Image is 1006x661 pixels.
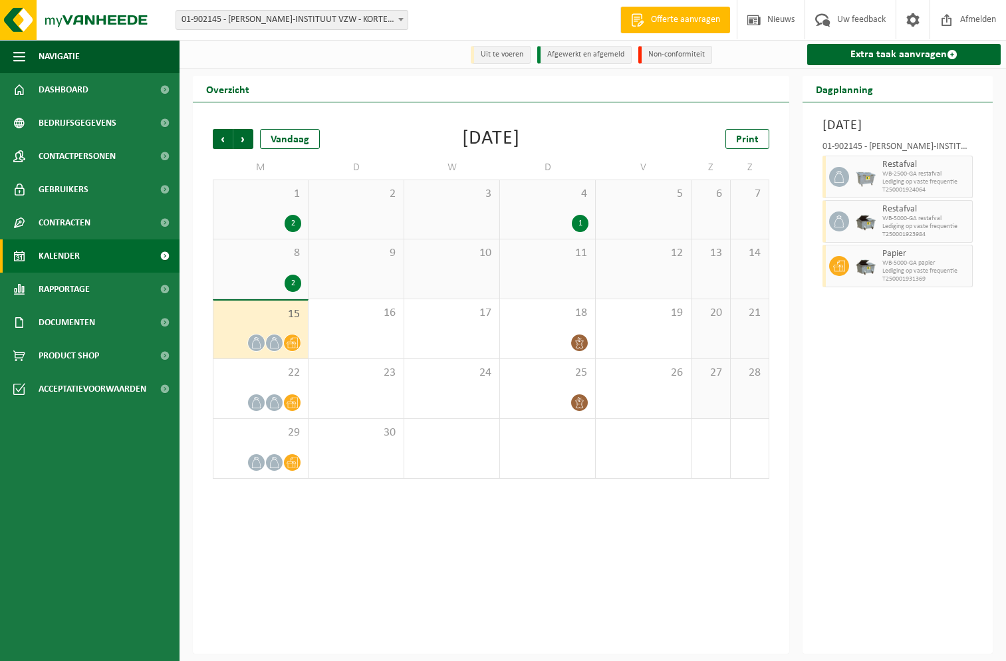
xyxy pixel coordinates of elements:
span: 26 [602,366,684,380]
span: Navigatie [39,40,80,73]
span: T250001924064 [882,186,969,194]
img: WB-5000-GAL-GY-01 [856,256,876,276]
span: WB-5000-GA papier [882,259,969,267]
span: 30 [315,426,397,440]
span: 28 [737,366,763,380]
span: Acceptatievoorwaarden [39,372,146,406]
div: [DATE] [462,129,520,149]
span: 24 [411,366,493,380]
h2: Dagplanning [803,76,886,102]
span: Rapportage [39,273,90,306]
span: Lediging op vaste frequentie [882,223,969,231]
h2: Overzicht [193,76,263,102]
span: Lediging op vaste frequentie [882,267,969,275]
span: 6 [698,187,723,201]
span: 18 [507,306,588,321]
span: WB-2500-GA restafval [882,170,969,178]
span: 10 [411,246,493,261]
span: Restafval [882,160,969,170]
span: Dashboard [39,73,88,106]
span: 01-902145 - MARGARETA-MARIA-INSTITUUT VZW - KORTEMARK [176,11,408,29]
li: Non-conformiteit [638,46,712,64]
span: 1 [220,187,301,201]
span: Contracten [39,206,90,239]
span: 11 [507,246,588,261]
span: 9 [315,246,397,261]
span: Bedrijfsgegevens [39,106,116,140]
span: Print [736,134,759,145]
img: WB-5000-GAL-GY-01 [856,211,876,231]
td: Z [692,156,731,180]
span: 27 [698,366,723,380]
li: Afgewerkt en afgemeld [537,46,632,64]
span: T250001923984 [882,231,969,239]
span: 13 [698,246,723,261]
span: Contactpersonen [39,140,116,173]
td: Z [731,156,770,180]
span: 4 [507,187,588,201]
span: Papier [882,249,969,259]
span: 22 [220,366,301,380]
span: 21 [737,306,763,321]
span: 15 [220,307,301,322]
li: Uit te voeren [471,46,531,64]
span: 25 [507,366,588,380]
td: M [213,156,309,180]
a: Offerte aanvragen [620,7,730,33]
span: 29 [220,426,301,440]
span: 3 [411,187,493,201]
div: 2 [285,275,301,292]
td: V [596,156,692,180]
span: Offerte aanvragen [648,13,723,27]
span: 12 [602,246,684,261]
span: 7 [737,187,763,201]
span: Volgende [233,129,253,149]
span: WB-5000-GA restafval [882,215,969,223]
span: Gebruikers [39,173,88,206]
span: Lediging op vaste frequentie [882,178,969,186]
span: 16 [315,306,397,321]
img: WB-2500-GAL-GY-01 [856,167,876,187]
a: Extra taak aanvragen [807,44,1001,65]
span: Vorige [213,129,233,149]
div: Vandaag [260,129,320,149]
a: Print [725,129,769,149]
h3: [DATE] [822,116,973,136]
span: Kalender [39,239,80,273]
span: 23 [315,366,397,380]
span: 5 [602,187,684,201]
td: D [500,156,596,180]
div: 01-902145 - [PERSON_NAME]-INSTITUUT VZW - KORTEMARK [822,142,973,156]
td: W [404,156,500,180]
span: 8 [220,246,301,261]
span: 01-902145 - MARGARETA-MARIA-INSTITUUT VZW - KORTEMARK [176,10,408,30]
div: 1 [572,215,588,232]
span: 14 [737,246,763,261]
span: Documenten [39,306,95,339]
span: 17 [411,306,493,321]
span: 19 [602,306,684,321]
span: 20 [698,306,723,321]
span: 2 [315,187,397,201]
span: T250001931369 [882,275,969,283]
span: Product Shop [39,339,99,372]
div: 2 [285,215,301,232]
span: Restafval [882,204,969,215]
td: D [309,156,404,180]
